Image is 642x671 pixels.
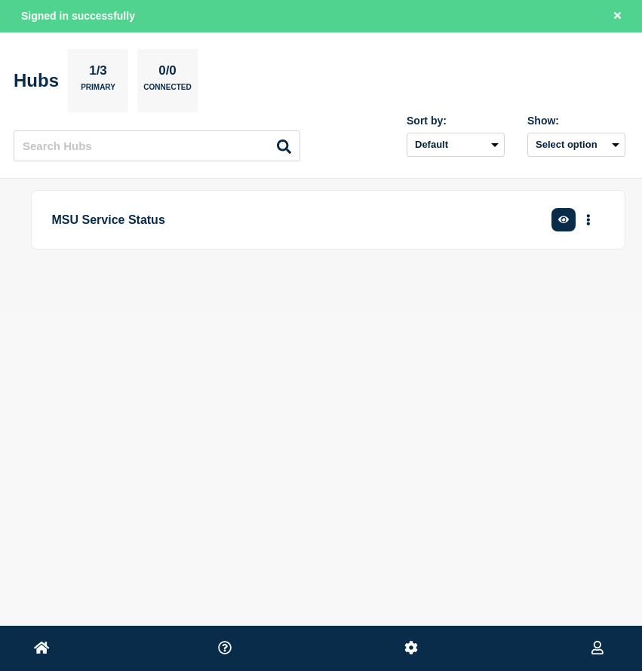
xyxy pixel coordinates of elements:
[153,63,183,83] p: 0/0
[84,63,113,83] p: 1/3
[527,115,625,127] div: Show:
[579,206,598,234] button: More actions
[407,115,505,127] div: Sort by:
[407,133,505,157] select: Sort by
[527,133,625,157] button: Select option
[81,83,115,99] p: Primary
[14,130,300,161] input: Search Hubs
[52,206,516,234] p: MSU Service Status
[21,10,135,22] span: Signed in successfully
[608,8,627,25] button: Close banner
[143,83,191,99] p: Connected
[14,70,59,91] h2: Hubs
